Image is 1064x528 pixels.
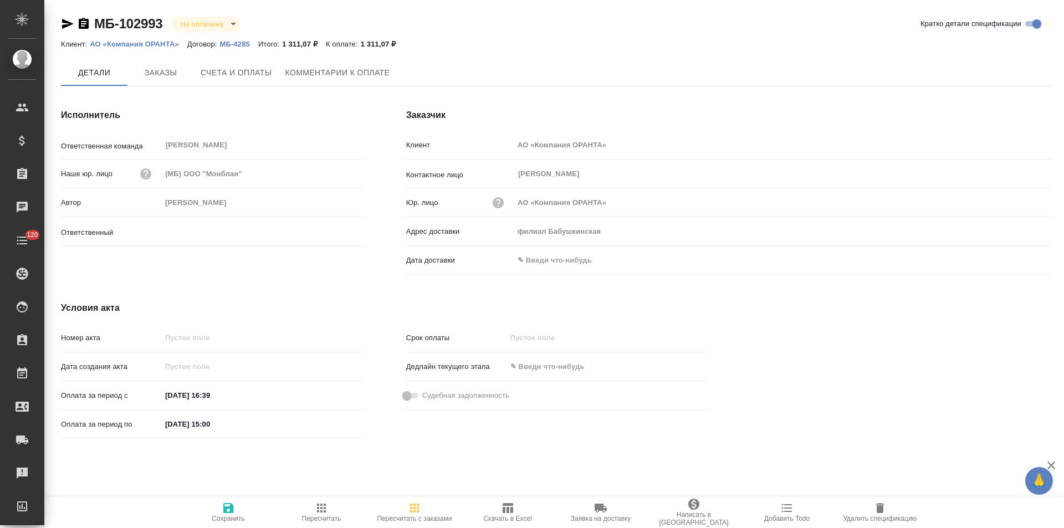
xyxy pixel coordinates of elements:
p: Итого: [258,40,282,48]
p: Клиент [406,140,514,151]
span: Заказы [134,66,187,80]
p: Наше юр. лицо [61,168,112,180]
p: Юр. лицо [406,197,438,208]
button: Не оплачена [177,19,227,29]
input: ✎ Введи что-нибудь [514,252,611,268]
span: Кратко детали спецификации [920,18,1021,29]
p: Номер акта [61,332,161,344]
span: Счета и оплаты [201,66,272,80]
button: Скопировать ссылку для ЯМессенджера [61,17,74,30]
p: Срок оплаты [406,332,507,344]
p: МБ-4285 [220,40,258,48]
input: Пустое поле [161,358,258,375]
input: ✎ Введи что-нибудь [161,387,258,403]
button: Open [356,230,358,233]
a: МБ-4285 [220,39,258,48]
input: ✎ Введи что-нибудь [507,358,603,375]
p: Адрес доставки [406,226,514,237]
div: Не оплачена [172,17,240,32]
button: 🙏 [1025,467,1053,495]
p: Ответственный [61,227,161,238]
p: Автор [61,197,161,208]
p: Контактное лицо [406,170,514,181]
p: АО «Компания ОРАНТА» [90,40,187,48]
button: Скопировать ссылку [77,17,90,30]
input: Пустое поле [514,223,1052,239]
h4: Заказчик [406,109,1052,122]
p: Оплата за период с [61,390,161,401]
input: Пустое поле [161,330,362,346]
input: Пустое поле [514,137,1052,153]
p: Ответственная команда [61,141,161,152]
span: 120 [20,229,45,240]
p: Клиент: [61,40,90,48]
h4: Условия акта [61,301,707,315]
input: Пустое поле [161,194,362,211]
input: Пустое поле [514,194,1052,211]
p: Дата доставки [406,255,514,266]
h4: Исполнитель [61,109,362,122]
a: МБ-102993 [94,16,163,31]
p: 1 311,07 ₽ [361,40,405,48]
input: Пустое поле [161,166,362,182]
p: Оплата за период по [61,419,161,430]
span: 🙏 [1030,469,1048,493]
span: Комментарии к оплате [285,66,390,80]
a: АО «Компания ОРАНТА» [90,39,187,48]
p: Дата создания акта [61,361,161,372]
p: 1 311,07 ₽ [282,40,326,48]
p: Дедлайн текущего этапа [406,361,507,372]
span: Детали [68,66,121,80]
a: 120 [3,227,42,254]
p: Договор: [187,40,220,48]
input: Пустое поле [507,330,603,346]
p: К оплате: [326,40,361,48]
input: ✎ Введи что-нибудь [161,416,258,432]
span: Судебная задолженность [422,390,509,401]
